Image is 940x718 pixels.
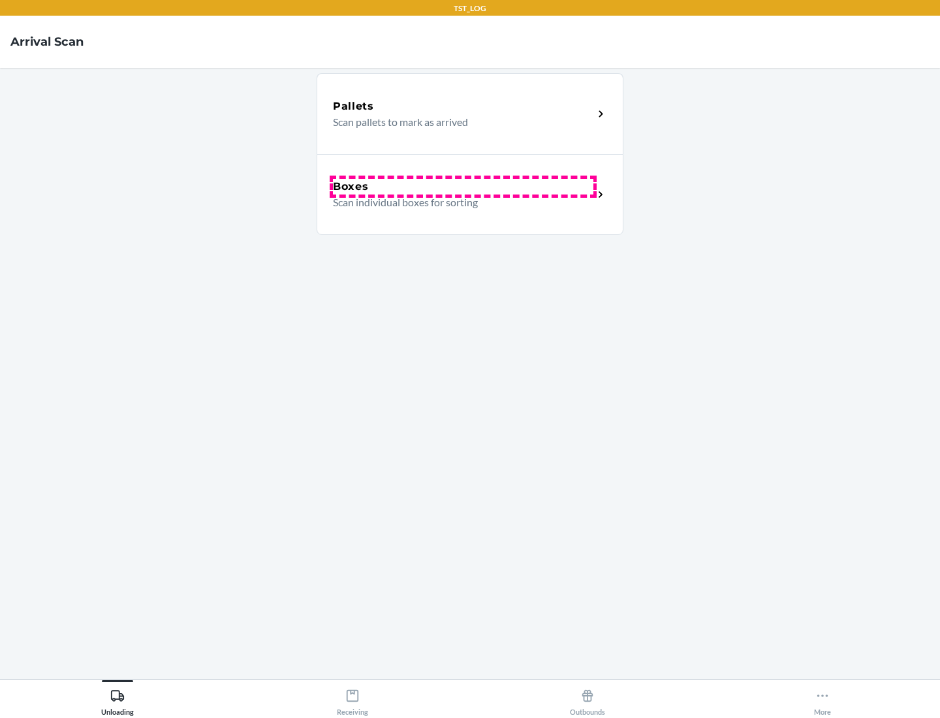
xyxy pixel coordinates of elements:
[705,680,940,716] button: More
[317,73,623,154] a: PalletsScan pallets to mark as arrived
[10,33,84,50] h4: Arrival Scan
[814,683,831,716] div: More
[470,680,705,716] button: Outbounds
[317,154,623,235] a: BoxesScan individual boxes for sorting
[570,683,605,716] div: Outbounds
[333,195,583,210] p: Scan individual boxes for sorting
[333,99,374,114] h5: Pallets
[333,114,583,130] p: Scan pallets to mark as arrived
[101,683,134,716] div: Unloading
[337,683,368,716] div: Receiving
[333,179,369,195] h5: Boxes
[454,3,486,14] p: TST_LOG
[235,680,470,716] button: Receiving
